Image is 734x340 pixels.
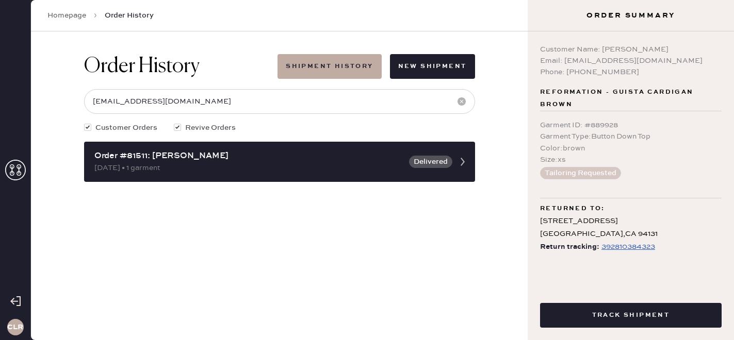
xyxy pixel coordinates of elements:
[540,241,599,253] span: Return tracking:
[540,55,722,66] div: Email: [EMAIL_ADDRESS][DOMAIN_NAME]
[84,54,200,79] h1: Order History
[540,202,605,215] span: Returned to:
[540,86,722,111] span: Reformation - Guista Cardigan brown
[278,54,381,79] button: Shipment History
[409,156,452,168] button: Delivered
[105,10,154,21] span: Order History
[540,131,722,142] div: Garment Type : Button Down Top
[47,10,86,21] a: Homepage
[540,303,722,328] button: Track Shipment
[599,241,655,253] a: 392810384323
[540,143,722,154] div: Color : brown
[540,66,722,78] div: Phone: [PHONE_NUMBER]
[540,154,722,165] div: Size : xs
[528,10,734,21] h3: Order Summary
[185,122,236,133] span: Revive Orders
[95,122,157,133] span: Customer Orders
[94,162,403,174] div: [DATE] • 1 garment
[540,310,722,319] a: Track Shipment
[685,294,729,338] iframe: Front Chat
[540,44,722,55] div: Customer Name: [PERSON_NAME]
[7,324,23,331] h3: CLR
[390,54,475,79] button: New Shipment
[601,241,655,253] div: https://www.fedex.com/apps/fedextrack/?tracknumbers=392810384323&cntry_code=US
[540,167,621,179] button: Tailoring Requested
[94,150,403,162] div: Order #81511: [PERSON_NAME]
[540,120,722,131] div: Garment ID : # 889928
[540,215,722,241] div: [STREET_ADDRESS] [GEOGRAPHIC_DATA] , CA 94131
[84,89,475,114] input: Search by order number, customer name, email or phone number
